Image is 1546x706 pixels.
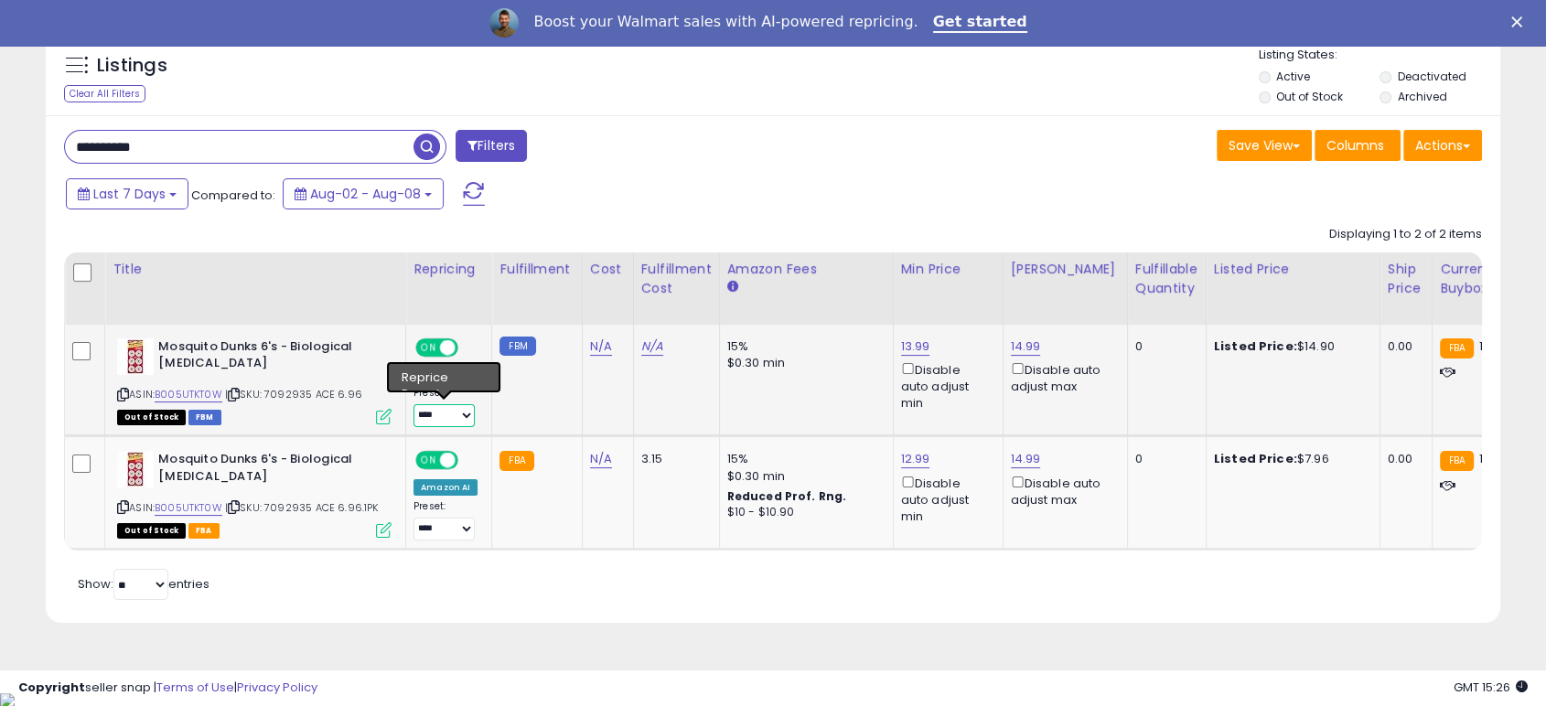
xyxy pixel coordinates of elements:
a: 13.99 [901,337,930,356]
b: Mosquito Dunks 6's - Biological [MEDICAL_DATA] [158,451,381,489]
span: Columns [1326,136,1384,155]
div: Disable auto adjust min [901,473,989,526]
button: Last 7 Days [66,178,188,209]
div: [PERSON_NAME] [1011,260,1120,279]
label: Active [1276,69,1310,84]
div: Amazon Fees [727,260,886,279]
img: 51WgA4SF4uL._SL40_.jpg [117,338,154,375]
h5: Listings [97,53,167,79]
div: ASIN: [117,451,392,536]
strong: Copyright [18,679,85,696]
div: $0.30 min [727,468,879,485]
div: Disable auto adjust max [1011,359,1113,395]
label: Out of Stock [1276,89,1343,104]
a: N/A [590,337,612,356]
div: Cost [590,260,626,279]
div: Preset: [413,500,478,541]
img: 51WgA4SF4uL._SL40_.jpg [117,451,154,487]
div: Displaying 1 to 2 of 2 items [1329,226,1482,243]
a: Get started [933,13,1027,33]
b: Listed Price: [1214,337,1297,355]
div: Current Buybox Price [1440,260,1534,298]
span: ON [417,339,440,355]
div: 15% [727,338,879,355]
span: Last 7 Days [93,185,166,203]
small: FBM [499,337,535,356]
div: 15% [727,451,879,467]
div: Clear All Filters [64,85,145,102]
div: Fulfillment [499,260,574,279]
div: seller snap | | [18,679,317,697]
div: $10 - $10.90 [727,505,879,520]
div: 0.00 [1388,451,1418,467]
div: Boost your Walmart sales with AI-powered repricing. [533,13,918,31]
b: Mosquito Dunks 6's - Biological [MEDICAL_DATA] [158,338,381,377]
div: Min Price [901,260,995,279]
span: All listings that are currently out of stock and unavailable for purchase on Amazon [117,523,186,539]
label: Archived [1398,89,1447,104]
div: Close [1511,16,1530,27]
small: FBA [1440,451,1474,471]
div: $7.96 [1214,451,1366,467]
div: 0 [1135,338,1192,355]
div: Amazon AI [413,479,478,496]
b: Reduced Prof. Rng. [727,488,847,504]
span: Compared to: [191,187,275,204]
a: 14.99 [1011,450,1041,468]
span: Aug-02 - Aug-08 [310,185,421,203]
span: FBA [188,523,220,539]
div: Disable auto adjust max [1011,473,1113,508]
span: ON [417,453,440,468]
a: Terms of Use [156,679,234,696]
span: 13.99 [1478,450,1508,467]
a: N/A [590,450,612,468]
div: ASIN: [117,338,392,423]
small: FBA [499,451,533,471]
div: Amazon AI [413,367,478,383]
small: FBA [1440,338,1474,358]
a: Privacy Policy [237,679,317,696]
button: Aug-02 - Aug-08 [283,178,444,209]
p: Listing States: [1259,47,1500,64]
div: Ship Price [1388,260,1424,298]
span: Show: entries [78,575,209,593]
div: $14.90 [1214,338,1366,355]
div: Preset: [413,387,478,428]
a: N/A [641,337,663,356]
button: Save View [1217,130,1312,161]
div: 0.00 [1388,338,1418,355]
b: Listed Price: [1214,450,1297,467]
div: 3.15 [641,451,705,467]
span: OFF [456,453,485,468]
div: $0.30 min [727,355,879,371]
div: Fulfillable Quantity [1135,260,1198,298]
div: Title [113,260,398,279]
label: Deactivated [1398,69,1466,84]
span: 2025-08-16 15:26 GMT [1454,679,1528,696]
span: 13.99 [1478,337,1508,355]
div: Disable auto adjust min [901,359,989,412]
button: Actions [1403,130,1482,161]
small: Amazon Fees. [727,279,738,295]
span: OFF [456,339,485,355]
div: Repricing [413,260,484,279]
a: B005UTKT0W [155,500,222,516]
a: B005UTKT0W [155,387,222,402]
button: Filters [456,130,527,162]
a: 14.99 [1011,337,1041,356]
a: 12.99 [901,450,930,468]
button: Columns [1315,130,1401,161]
span: FBM [188,410,221,425]
div: Fulfillment Cost [641,260,712,298]
div: Listed Price [1214,260,1372,279]
span: All listings that are currently out of stock and unavailable for purchase on Amazon [117,410,186,425]
div: 0 [1135,451,1192,467]
span: | SKU: 7092935 ACE 6.96.1PK [225,500,379,515]
span: | SKU: 7092935 ACE 6.96 [225,387,362,401]
img: Profile image for Adrian [489,8,519,37]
